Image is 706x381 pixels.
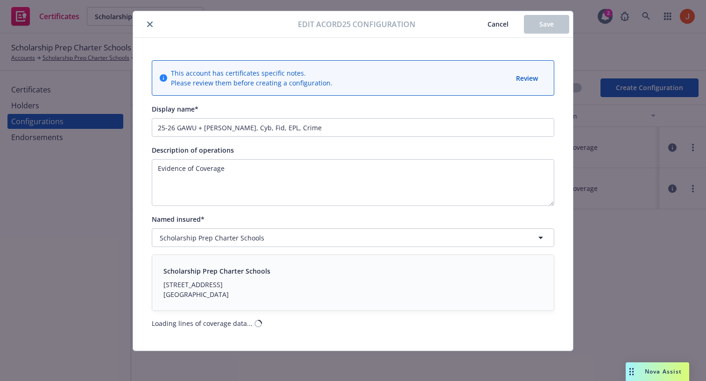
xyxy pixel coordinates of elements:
[524,15,569,34] button: Save
[152,318,253,328] div: Loading lines of coverage data...
[487,20,508,28] span: Cancel
[152,215,205,224] span: Named insured*
[171,78,332,88] span: Please review them before creating a configuration.
[298,19,416,30] span: Edit Acord25 configuration
[163,266,270,276] div: Scholarship Prep Charter Schools
[152,146,234,155] span: Description of operations
[152,159,554,206] textarea: Input description
[152,228,554,247] button: Scholarship Prep Charter Schools
[160,233,264,243] span: Scholarship Prep Charter Schools
[152,118,554,137] input: Enter a display name
[152,105,198,113] span: Display name*
[626,362,637,381] div: Drag to move
[539,20,554,28] span: Save
[163,289,270,299] div: [GEOGRAPHIC_DATA]
[516,74,538,83] span: Review
[171,68,332,78] span: This account has certificates specific notes.
[515,72,539,84] button: Review
[645,367,682,375] span: Nova Assist
[163,280,270,289] div: [STREET_ADDRESS]
[144,19,155,30] button: close
[626,362,689,381] button: Nova Assist
[472,15,524,34] button: Cancel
